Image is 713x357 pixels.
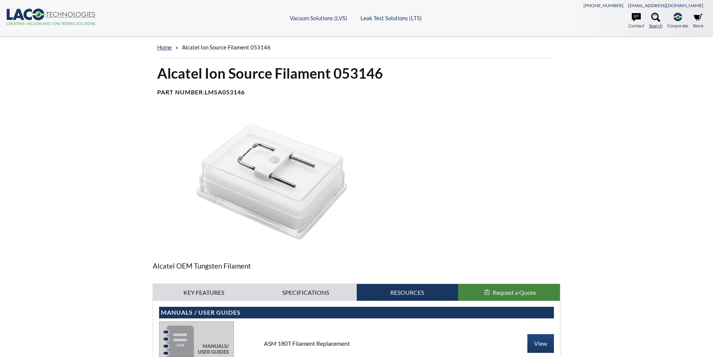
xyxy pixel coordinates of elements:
a: Specifications [255,284,357,301]
div: » [157,37,556,58]
a: home [157,44,172,51]
a: [PHONE_NUMBER] [583,3,624,8]
h4: Part Number: [157,88,556,96]
span: Request a Quote [493,289,536,296]
a: Resources [357,284,458,301]
h1: Alcatel Ion Source Filament 053146 [157,64,556,82]
a: Contact [628,13,644,29]
a: Search [649,13,662,29]
p: Alcatel OEM Tungsten Filament [153,260,561,272]
h4: Manuals / User Guides [161,309,552,317]
b: LMSA053146 [205,88,245,96]
a: Key Features [153,284,255,301]
a: View [527,334,554,353]
div: ASM 180T Filament Replacement [258,339,455,348]
span: Corporate [667,22,688,29]
span: Alcatel Ion Source Filament 053146 [182,44,271,51]
img: Alcatel Ion Source Filament 053146 [153,114,391,248]
a: Leak Test Solutions (LTS) [360,15,422,21]
button: Request a Quote [458,284,560,301]
a: Vacuum Solutions (LVS) [290,15,347,21]
a: Store [693,13,703,29]
a: [EMAIL_ADDRESS][DOMAIN_NAME] [628,3,703,8]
